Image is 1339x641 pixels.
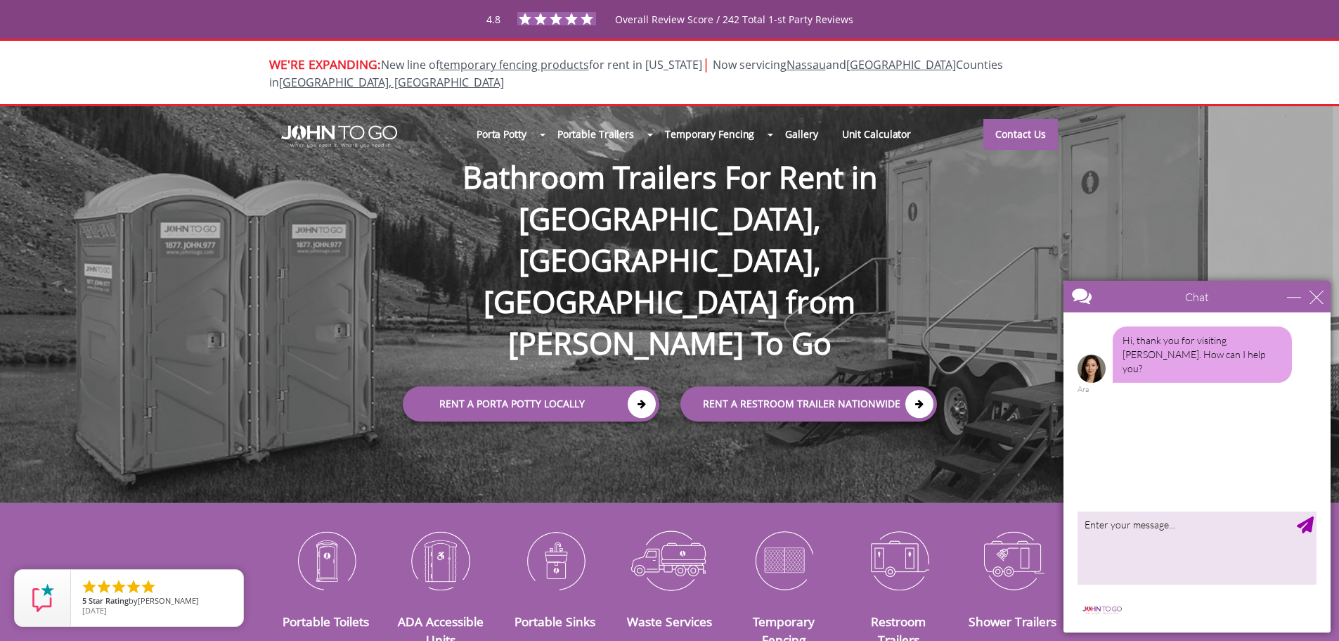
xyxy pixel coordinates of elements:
span: New line of for rent in [US_STATE] [269,57,1003,90]
a: Portable Sinks [515,613,595,630]
img: Review Rating [29,584,57,612]
h1: Bathroom Trailers For Rent in [GEOGRAPHIC_DATA], [GEOGRAPHIC_DATA], [GEOGRAPHIC_DATA] from [PERSO... [389,111,951,364]
img: Portable-Sinks-icon_N.png [508,523,602,597]
span: Overall Review Score / 242 Total 1-st Party Reviews [615,13,853,54]
li:  [81,578,98,595]
iframe: Live Chat Box [1055,272,1339,641]
a: Contact Us [983,119,1058,150]
img: JOHN to go [281,125,397,148]
span: 5 [82,595,86,606]
a: Temporary Fencing [653,119,766,149]
img: Portable-Toilets-icon_N.png [280,523,373,597]
li:  [110,578,127,595]
a: rent a RESTROOM TRAILER Nationwide [680,386,937,421]
a: Nassau [787,57,826,72]
img: Waste-Services-icon_N.png [623,523,716,597]
img: Restroom-Trailers-icon_N.png [852,523,945,597]
a: [GEOGRAPHIC_DATA] [846,57,956,72]
img: ADA-Accessible-Units-icon_N.png [394,523,487,597]
a: Porta Potty [465,119,538,149]
li:  [140,578,157,595]
a: Waste Services [627,613,712,630]
a: [GEOGRAPHIC_DATA], [GEOGRAPHIC_DATA] [279,75,504,90]
a: Gallery [773,119,829,149]
span: Now servicing and Counties in [269,57,1003,90]
a: Shower Trailers [969,613,1056,630]
img: Temporary-Fencing-cion_N.png [737,523,831,597]
span: by [82,597,232,607]
a: Portable Toilets [283,613,369,630]
span: [PERSON_NAME] [138,595,199,606]
span: 4.8 [486,13,500,26]
li:  [96,578,112,595]
img: Shower-Trailers-icon_N.png [966,523,1060,597]
span: | [702,54,710,73]
span: WE'RE EXPANDING: [269,56,381,72]
a: Unit Calculator [830,119,924,149]
a: temporary fencing products [439,57,589,72]
a: Rent a Porta Potty Locally [403,386,659,421]
li:  [125,578,142,595]
a: Portable Trailers [545,119,646,149]
span: Star Rating [89,595,129,606]
span: [DATE] [82,605,107,616]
